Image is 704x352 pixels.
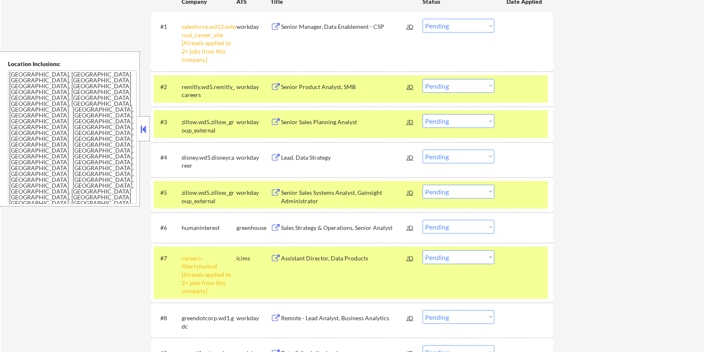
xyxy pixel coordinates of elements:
[160,23,175,31] div: #1
[160,189,175,197] div: #5
[281,254,407,263] div: Assistant Director, Data Products
[182,224,236,232] div: humaninterest
[406,150,415,165] div: JD
[182,153,236,170] div: disney.wd5.disneycareer
[281,153,407,162] div: Lead, Data Strategy
[406,19,415,34] div: JD
[236,83,271,91] div: workday
[236,254,271,263] div: icims
[281,314,407,322] div: Remote - Lead Analyst, Business Analytics
[281,23,407,31] div: Senior Manager, Data Enablement - CSP
[182,23,236,64] div: salesforce.wd12.external_career_site [Already applied to 2+ jobs from this company]
[236,189,271,197] div: workday
[160,153,175,162] div: #4
[236,118,271,126] div: workday
[160,224,175,232] div: #6
[182,314,236,330] div: greendotcorp.wd1.gdc
[406,310,415,325] div: JD
[182,254,236,295] div: careers-libertymutual [Already applied to 2+ jobs from this company]
[406,250,415,265] div: JD
[182,189,236,205] div: zillow.wd5.zillow_group_external
[8,60,137,68] div: Location Inclusions:
[281,224,407,232] div: Sales Strategy & Operations, Senior Analyst
[406,185,415,200] div: JD
[236,224,271,232] div: greenhouse
[236,153,271,162] div: workday
[236,23,271,31] div: workday
[281,189,407,205] div: Senior Sales Systems Analyst, Gainsight Administrator
[160,314,175,322] div: #8
[182,83,236,99] div: remitly.wd5.remitly_careers
[281,118,407,126] div: Senior Sales Planning Analyst
[182,118,236,134] div: zillow.wd5.zillow_group_external
[160,118,175,126] div: #3
[406,79,415,94] div: JD
[281,83,407,91] div: Senior Product Analyst, SMB
[160,83,175,91] div: #2
[236,314,271,322] div: workday
[406,114,415,129] div: JD
[160,254,175,263] div: #7
[406,220,415,235] div: JD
